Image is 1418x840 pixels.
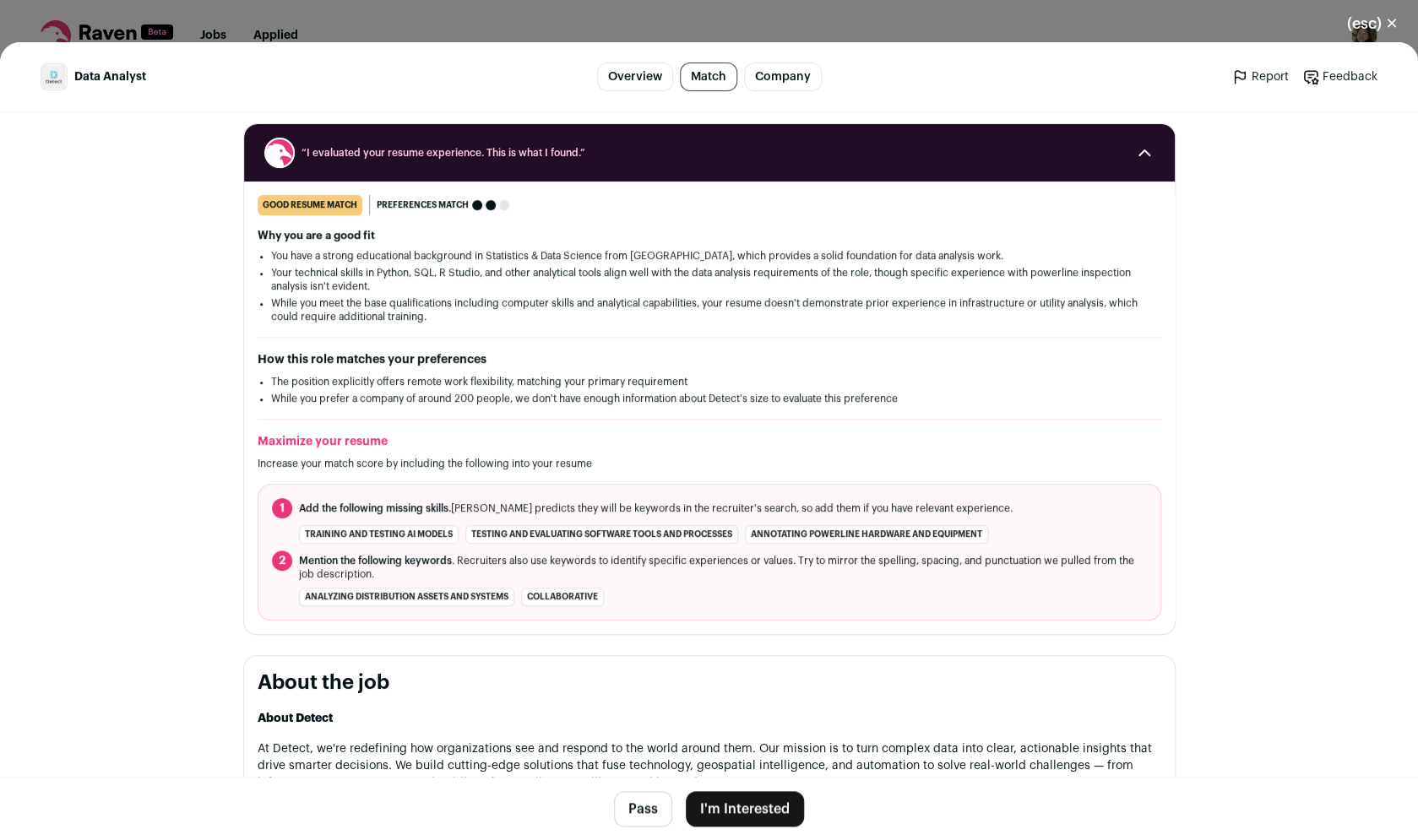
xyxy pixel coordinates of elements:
span: Mention the following keywords [299,555,452,566]
li: Testing and evaluating software tools and processes [465,525,738,544]
button: I'm Interested [686,791,804,826]
h2: Maximize your resume [258,433,1161,450]
button: Pass [614,791,672,826]
a: Match [680,62,737,91]
h2: Why you are a good fit [258,229,1161,242]
li: Collaborative [521,588,604,606]
div: good resume match [258,195,362,215]
span: Add the following missing skills. [299,503,451,513]
a: Company [744,62,822,91]
li: While you prefer a company of around 200 people, we don't have enough information about Detect's ... [271,392,1148,405]
span: . Recruiters also use keywords to identify specific experiences or values. Try to mirror the spel... [299,554,1147,581]
li: You have a strong educational background in Statistics & Data Science from [GEOGRAPHIC_DATA], whi... [271,249,1148,263]
span: 1 [272,498,292,518]
li: Your technical skills in Python, SQL, R Studio, and other analytical tools align well with the da... [271,266,1148,293]
img: 9c1a05d3eda303f90240e395e3076bbbc08c70e41c64d500e4d60351a94a8980.jpg [41,65,67,89]
strong: About Detect [258,713,333,724]
li: Annotating powerline hardware and equipment [745,525,988,544]
li: While you meet the base qualifications including computer skills and analytical capabilities, you... [271,296,1148,323]
li: Training and testing AI models [299,525,459,544]
a: Overview [597,62,673,91]
span: Preferences match [377,197,469,214]
span: [PERSON_NAME] predicts they will be keywords in the recruiter's search, so add them if you have r... [299,501,1013,515]
a: Report [1231,68,1289,85]
button: Close modal [1327,5,1418,42]
h2: How this role matches your preferences [258,351,1161,368]
span: Data Analyst [74,68,146,85]
h2: About the job [258,669,1161,696]
a: Feedback [1302,68,1377,85]
p: At Detect, we're redefining how organizations see and respond to the world around them. Our missi... [258,740,1161,791]
p: Increase your match score by including the following into your resume [258,457,1161,470]
span: “I evaluated your resume experience. This is what I found.” [302,146,1117,160]
li: The position explicitly offers remote work flexibility, matching your primary requirement [271,375,1148,388]
li: Analyzing distribution assets and systems [299,588,514,606]
span: 2 [272,550,292,571]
